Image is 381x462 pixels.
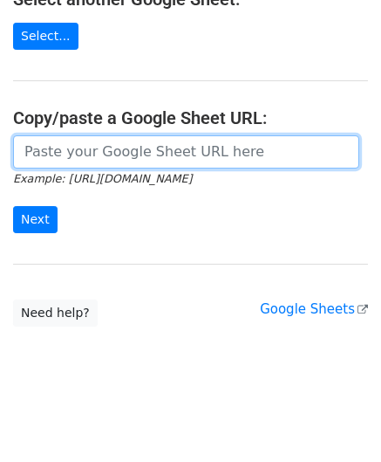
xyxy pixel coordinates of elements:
input: Next [13,206,58,233]
a: Google Sheets [260,301,368,317]
small: Example: [URL][DOMAIN_NAME] [13,172,192,185]
h4: Copy/paste a Google Sheet URL: [13,107,368,128]
a: Need help? [13,300,98,327]
a: Select... [13,23,78,50]
input: Paste your Google Sheet URL here [13,135,359,169]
